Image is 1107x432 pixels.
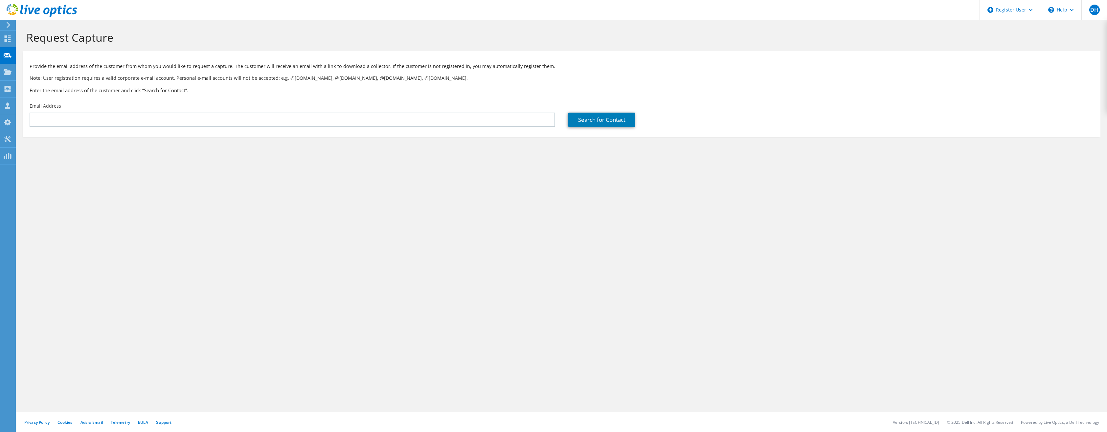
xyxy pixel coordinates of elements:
a: EULA [138,420,148,425]
h3: Enter the email address of the customer and click “Search for Contact”. [30,87,1094,94]
a: Telemetry [111,420,130,425]
svg: \n [1048,7,1054,13]
a: Support [156,420,171,425]
p: Provide the email address of the customer from whom you would like to request a capture. The cust... [30,63,1094,70]
li: © 2025 Dell Inc. All Rights Reserved [947,420,1013,425]
li: Version: [TECHNICAL_ID] [893,420,939,425]
a: Cookies [57,420,73,425]
span: DH [1089,5,1100,15]
a: Search for Contact [568,113,635,127]
li: Powered by Live Optics, a Dell Technology [1021,420,1099,425]
a: Ads & Email [80,420,103,425]
h1: Request Capture [26,31,1094,44]
a: Privacy Policy [24,420,50,425]
label: Email Address [30,103,61,109]
p: Note: User registration requires a valid corporate e-mail account. Personal e-mail accounts will ... [30,75,1094,82]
